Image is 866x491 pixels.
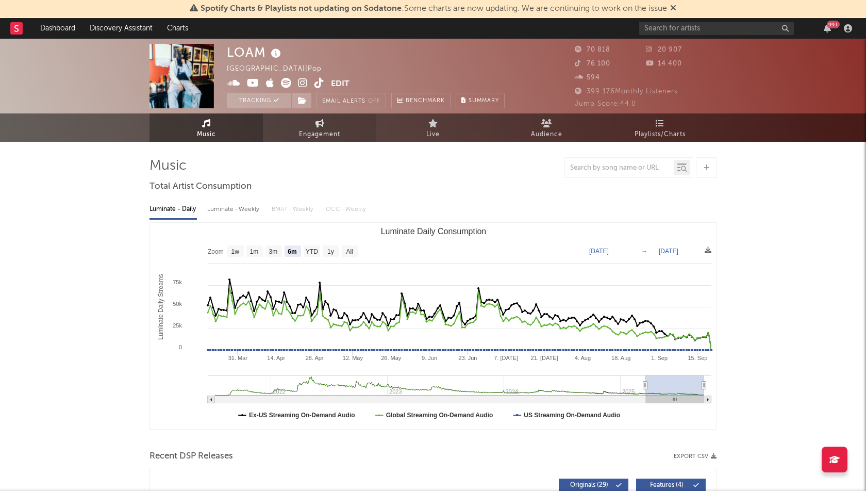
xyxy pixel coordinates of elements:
[376,113,490,142] a: Live
[674,453,717,460] button: Export CSV
[157,274,164,339] text: Luminate Daily Streams
[643,482,690,488] span: Features ( 4 )
[641,248,647,255] text: →
[469,98,499,104] span: Summary
[149,450,233,463] span: Recent DSP Releases
[288,248,296,255] text: 6m
[490,113,603,142] a: Audience
[639,22,794,35] input: Search for artists
[494,355,518,361] text: 7. [DATE]
[82,18,160,39] a: Discovery Assistant
[173,322,182,329] text: 25k
[327,248,334,255] text: 1y
[231,248,240,255] text: 1w
[688,355,707,361] text: 15. Sep
[317,93,386,108] button: Email AlertsOff
[249,412,355,419] text: Ex-US Streaming On-Demand Audio
[299,128,340,141] span: Engagement
[406,95,445,107] span: Benchmark
[250,248,259,255] text: 1m
[227,63,334,75] div: [GEOGRAPHIC_DATA] | Pop
[458,355,477,361] text: 23. Jun
[426,128,440,141] span: Live
[827,21,840,28] div: 99 +
[150,223,717,429] svg: Luminate Daily Consumption
[824,24,831,32] button: 99+
[207,201,261,218] div: Luminate - Weekly
[456,93,505,108] button: Summary
[179,344,182,350] text: 0
[173,279,182,285] text: 75k
[386,412,493,419] text: Global Streaming On-Demand Audio
[524,412,620,419] text: US Streaming On-Demand Audio
[263,113,376,142] a: Engagement
[208,248,224,255] text: Zoom
[670,5,676,13] span: Dismiss
[575,46,610,53] span: 70 818
[635,128,686,141] span: Playlists/Charts
[575,60,610,67] span: 76 100
[651,355,668,361] text: 1. Sep
[149,181,252,193] span: Total Artist Consumption
[201,5,402,13] span: Spotify Charts & Playlists not updating on Sodatone
[659,248,678,255] text: [DATE]
[565,482,613,488] span: Originals ( 29 )
[346,248,353,255] text: All
[646,60,682,67] span: 14 400
[227,93,291,108] button: Tracking
[531,355,558,361] text: 21. [DATE]
[267,355,285,361] text: 14. Apr
[391,93,451,108] a: Benchmark
[381,227,487,236] text: Luminate Daily Consumption
[149,201,197,218] div: Luminate - Daily
[228,355,248,361] text: 31. Mar
[603,113,717,142] a: Playlists/Charts
[331,78,349,91] button: Edit
[589,248,609,255] text: [DATE]
[575,74,600,81] span: 594
[575,88,678,95] span: 399 176 Monthly Listeners
[422,355,437,361] text: 9. Jun
[575,355,591,361] text: 4. Aug
[565,164,674,172] input: Search by song name or URL
[149,113,263,142] a: Music
[381,355,402,361] text: 26. May
[646,46,682,53] span: 20 907
[306,355,324,361] text: 28. Apr
[531,128,562,141] span: Audience
[306,248,318,255] text: YTD
[343,355,363,361] text: 12. May
[173,301,182,307] text: 50k
[197,128,216,141] span: Music
[227,44,284,61] div: LOAM
[33,18,82,39] a: Dashboard
[160,18,195,39] a: Charts
[575,101,636,107] span: Jump Score: 44.0
[201,5,667,13] span: : Some charts are now updating. We are continuing to work on the issue
[269,248,278,255] text: 3m
[611,355,630,361] text: 18. Aug
[368,99,380,104] em: Off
